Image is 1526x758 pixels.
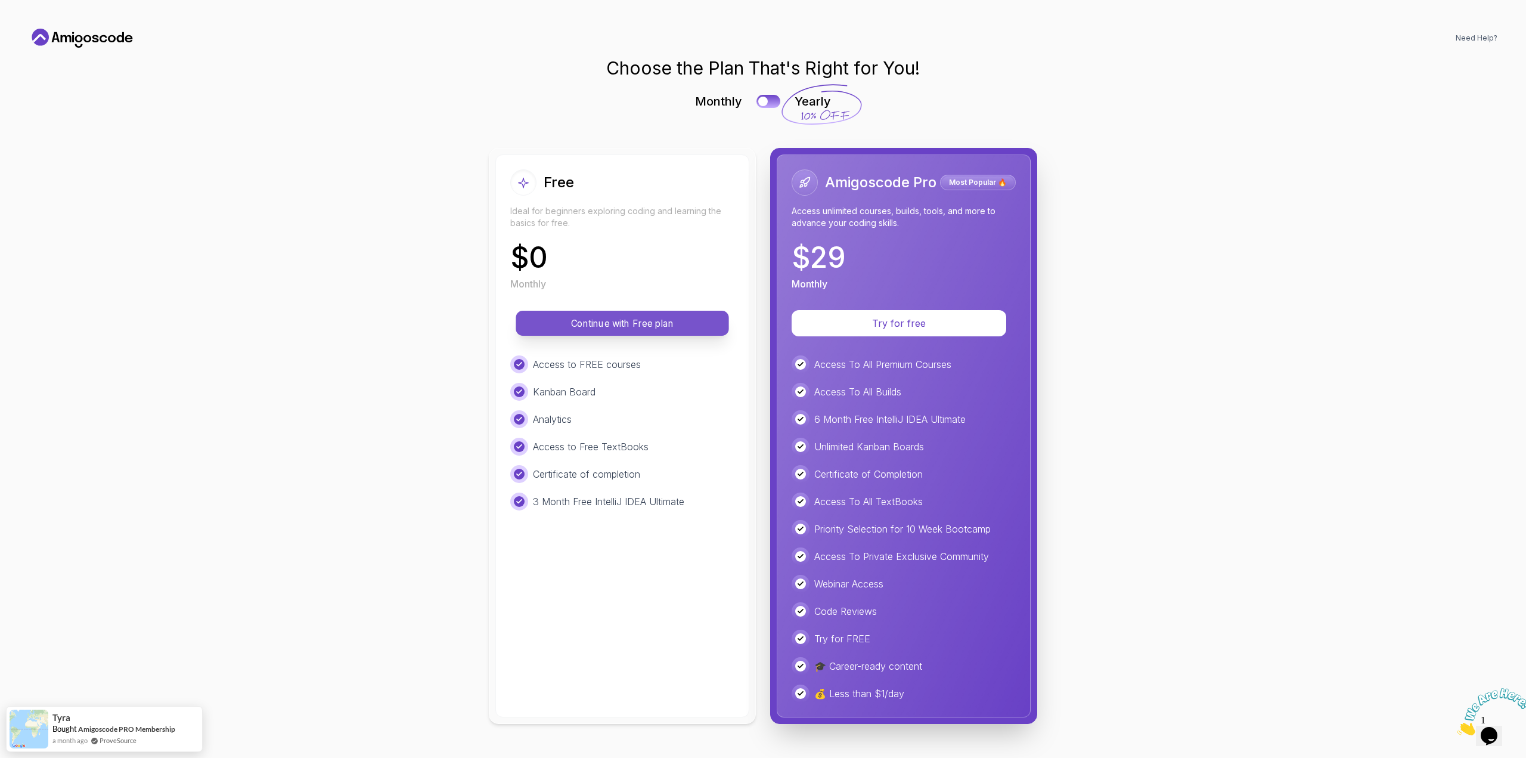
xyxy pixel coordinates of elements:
[510,277,546,291] p: Monthly
[52,713,70,723] span: Tyra
[533,467,640,481] p: Certificate of completion
[806,316,992,330] p: Try for free
[695,93,742,110] p: Monthly
[792,243,846,272] p: $ 29
[814,604,877,618] p: Code Reviews
[606,57,920,79] h1: Choose the Plan That's Right for You!
[814,686,904,701] p: 💰 Less than $1/day
[510,205,734,229] p: Ideal for beginners exploring coding and learning the basics for free.
[792,310,1006,336] button: Try for free
[10,710,48,748] img: provesource social proof notification image
[533,385,595,399] p: Kanban Board
[544,173,574,192] h2: Free
[814,577,883,591] p: Webinar Access
[792,277,827,291] p: Monthly
[100,735,137,745] a: ProveSource
[5,5,10,15] span: 1
[510,243,548,272] p: $ 0
[792,205,1016,229] p: Access unlimited courses, builds, tools, and more to advance your coding skills.
[814,659,922,673] p: 🎓 Career-ready content
[78,725,175,734] a: Amigoscode PRO Membership
[52,735,88,745] span: a month ago
[814,357,951,372] p: Access To All Premium Courses
[533,357,641,372] p: Access to FREE courses
[942,177,1014,188] p: Most Popular 🔥
[825,173,936,192] h2: Amigoscode Pro
[529,317,715,330] p: Continue with Free plan
[1452,683,1526,740] iframe: chat widget
[1456,33,1497,43] a: Need Help?
[533,440,649,454] p: Access to Free TextBooks
[814,632,870,646] p: Try for FREE
[52,724,77,734] span: Bought
[814,385,901,399] p: Access To All Builds
[814,467,923,481] p: Certificate of Completion
[814,522,991,536] p: Priority Selection for 10 Week Bootcamp
[814,412,966,426] p: 6 Month Free IntelliJ IDEA Ultimate
[814,494,923,509] p: Access To All TextBooks
[29,29,136,48] a: Home link
[533,494,684,509] p: 3 Month Free IntelliJ IDEA Ultimate
[814,549,989,564] p: Access To Private Exclusive Community
[814,440,924,454] p: Unlimited Kanban Boards
[516,311,728,336] button: Continue with Free plan
[533,412,572,426] p: Analytics
[5,5,79,52] img: Chat attention grabber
